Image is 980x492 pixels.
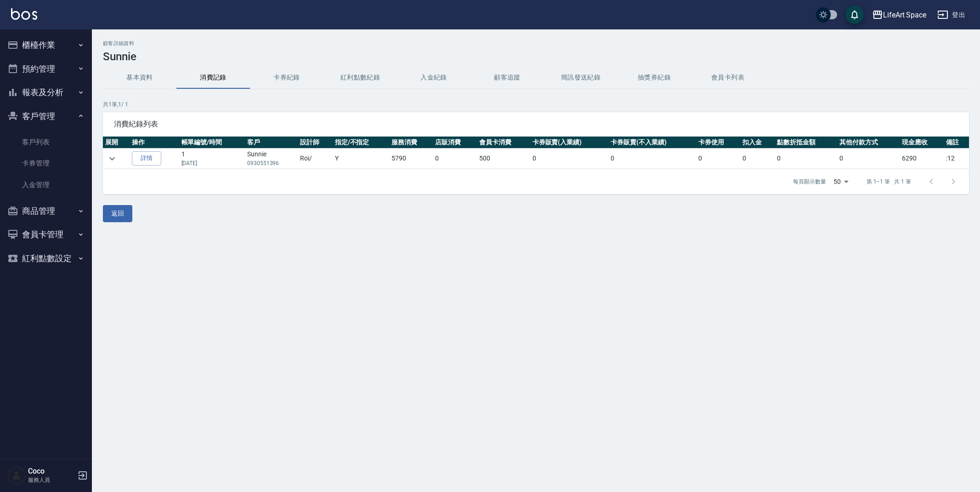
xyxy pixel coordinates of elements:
[4,80,88,104] button: 報表及分析
[934,6,969,23] button: 登出
[247,159,296,167] p: 0930551396
[103,100,969,109] p: 共 1 筆, 1 / 1
[4,132,88,153] a: 客戶列表
[900,137,944,149] th: 現金應收
[830,169,852,194] div: 50
[868,6,930,24] button: LifeArt Space
[775,137,837,149] th: 點數折抵金額
[103,40,969,46] h2: 顧客詳細資料
[245,149,298,169] td: Sunnie
[7,466,26,485] img: Person
[433,149,477,169] td: 0
[837,137,900,149] th: 其他付款方式
[4,153,88,174] a: 卡券管理
[4,104,88,128] button: 客戶管理
[333,149,389,169] td: Y
[4,174,88,195] a: 入金管理
[28,476,75,484] p: 服務人員
[389,149,433,169] td: 5790
[617,67,691,89] button: 抽獎券紀錄
[103,67,176,89] button: 基本資料
[740,137,775,149] th: 扣入金
[837,149,900,169] td: 0
[4,57,88,81] button: 預約管理
[181,159,243,167] p: [DATE]
[4,223,88,246] button: 會員卡管理
[298,149,332,169] td: Roi /
[103,205,132,222] button: 返回
[4,199,88,223] button: 商品管理
[130,137,179,149] th: 操作
[477,149,530,169] td: 500
[530,137,609,149] th: 卡券販賣(入業績)
[793,177,826,186] p: 每頁顯示數量
[900,149,944,169] td: 6290
[179,137,245,149] th: 帳單編號/時間
[397,67,470,89] button: 入金紀錄
[944,137,969,149] th: 備註
[470,67,544,89] button: 顧客追蹤
[944,149,969,169] td: :12
[333,137,389,149] th: 指定/不指定
[11,8,37,20] img: Logo
[4,246,88,270] button: 紅利點數設定
[696,137,740,149] th: 卡券使用
[105,152,119,166] button: expand row
[867,177,911,186] p: 第 1–1 筆 共 1 筆
[103,137,130,149] th: 展開
[298,137,332,149] th: 設計師
[530,149,609,169] td: 0
[696,149,740,169] td: 0
[28,467,75,476] h5: Coco
[245,137,298,149] th: 客戶
[845,6,864,24] button: save
[691,67,765,89] button: 會員卡列表
[608,137,696,149] th: 卡券販賣(不入業績)
[4,33,88,57] button: 櫃檯作業
[389,137,433,149] th: 服務消費
[250,67,323,89] button: 卡券紀錄
[114,120,958,129] span: 消費紀錄列表
[608,149,696,169] td: 0
[544,67,617,89] button: 簡訊發送紀錄
[103,50,969,63] h3: Sunnie
[883,9,926,21] div: LifeArt Space
[740,149,775,169] td: 0
[179,149,245,169] td: 1
[176,67,250,89] button: 消費記錄
[477,137,530,149] th: 會員卡消費
[132,151,161,166] a: 詳情
[775,149,837,169] td: 0
[323,67,397,89] button: 紅利點數紀錄
[433,137,477,149] th: 店販消費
